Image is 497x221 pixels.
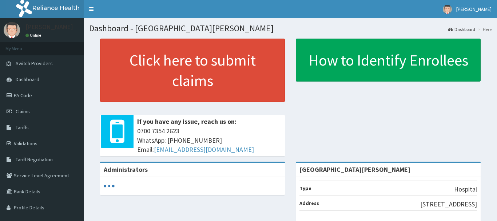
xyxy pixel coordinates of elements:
[16,60,53,67] span: Switch Providers
[299,185,311,192] b: Type
[25,33,43,38] a: Online
[154,145,254,154] a: [EMAIL_ADDRESS][DOMAIN_NAME]
[443,5,452,14] img: User Image
[104,181,115,192] svg: audio-loading
[104,165,148,174] b: Administrators
[137,117,236,126] b: If you have any issue, reach us on:
[476,26,492,32] li: Here
[16,76,39,83] span: Dashboard
[25,24,73,30] p: [PERSON_NAME]
[100,39,285,102] a: Click here to submit claims
[16,156,53,163] span: Tariff Negotiation
[16,108,30,115] span: Claims
[299,200,319,206] b: Address
[456,6,492,12] span: [PERSON_NAME]
[299,165,410,174] strong: [GEOGRAPHIC_DATA][PERSON_NAME]
[420,200,477,209] p: [STREET_ADDRESS]
[454,185,477,194] p: Hospital
[137,126,281,154] span: 0700 7354 2623 WhatsApp: [PHONE_NUMBER] Email:
[16,124,29,131] span: Tariffs
[296,39,481,82] a: How to Identify Enrollees
[4,22,20,38] img: User Image
[448,26,475,32] a: Dashboard
[89,24,492,33] h1: Dashboard - [GEOGRAPHIC_DATA][PERSON_NAME]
